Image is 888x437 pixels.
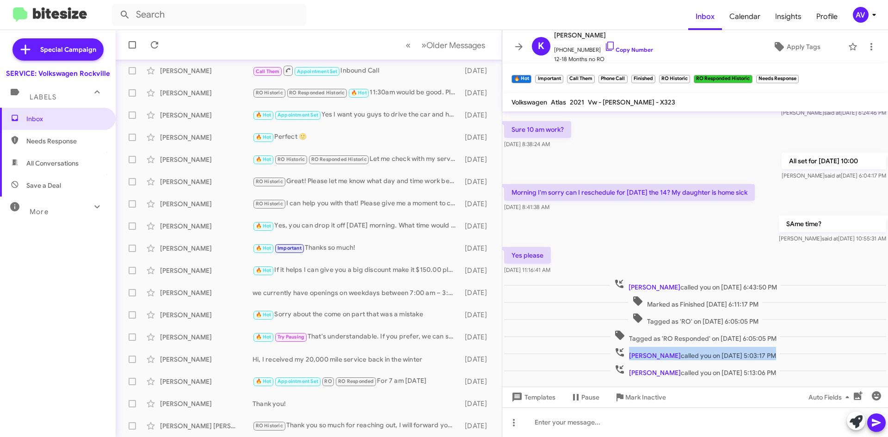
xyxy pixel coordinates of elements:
span: Inbox [26,114,105,123]
span: [PERSON_NAME] [DATE] 6:04:17 PM [782,172,886,179]
span: RO Historic [256,201,283,207]
span: RO Historic [256,90,283,96]
div: we currently have openings on weekdays between 7:00 am – 3:00 pm and on saturdays from 8:00 am – ... [253,288,460,297]
div: Let me check with my service advisor and get back to you. [253,154,460,165]
small: RO Responded Historic [694,75,752,83]
span: Tagged as 'RO' on [DATE] 6:05:05 PM [629,313,762,326]
div: I can help you with that! Please give me a moment to check our schedule and find the earliest ava... [253,198,460,209]
div: [PERSON_NAME] [160,310,253,320]
div: [DATE] [460,88,494,98]
span: Needs Response [26,136,105,146]
span: Volkswagen [512,98,547,106]
div: [PERSON_NAME] [160,199,253,209]
span: Atlas [551,98,566,106]
div: Thank you so much for reaching out, I will forward your information to one of the managers so you... [253,420,460,431]
div: [PERSON_NAME] [160,399,253,408]
p: Sure 10 am work? [504,121,571,138]
span: Appointment Set [277,378,318,384]
div: Perfect 🙂 [253,132,460,142]
button: AV [845,7,878,23]
span: RO Historic [256,423,283,429]
span: RO Responded Historic [289,90,345,96]
button: Previous [400,36,416,55]
button: Auto Fields [801,389,860,406]
span: said at [824,109,840,116]
div: That's understandable. If you prefer, we can schedule your appointment for January. have a great ... [253,332,460,342]
div: [PERSON_NAME] [160,66,253,75]
span: 🔥 Hot [256,245,271,251]
span: [PERSON_NAME] [629,283,680,291]
span: RO Historic [277,156,305,162]
span: More [30,208,49,216]
a: Inbox [688,3,722,30]
span: 🔥 Hot [256,156,271,162]
span: RO [324,378,332,384]
span: [PERSON_NAME] [DATE] 10:55:31 AM [779,235,886,242]
small: Phone Call [598,75,627,83]
span: Labels [30,93,56,101]
span: Pause [581,389,599,406]
div: [DATE] [460,377,494,386]
div: [PERSON_NAME] [160,133,253,142]
div: [PERSON_NAME] [PERSON_NAME] [160,421,253,431]
span: 🔥 Hot [256,223,271,229]
div: [DATE] [460,111,494,120]
div: [PERSON_NAME] [160,355,253,364]
div: [PERSON_NAME] [160,288,253,297]
a: Insights [768,3,809,30]
div: [DATE] [460,133,494,142]
span: Call Them [256,68,280,74]
small: Finished [631,75,655,83]
span: Special Campaign [40,45,96,54]
div: [DATE] [460,266,494,275]
span: Save a Deal [26,181,61,190]
a: Special Campaign [12,38,104,61]
span: 🔥 Hot [256,267,271,273]
span: [DATE] 8:41:38 AM [504,203,549,210]
div: [DATE] [460,399,494,408]
div: Hi, I received my 20,000 mile service back in the winter [253,355,460,364]
span: Tagged as 'RO Responded' on [DATE] 6:05:05 PM [610,330,780,343]
span: said at [825,172,841,179]
div: Yes I want you guys to drive the car and hear the sound of the engine something is making noise t... [253,110,460,120]
span: called you on [DATE] 6:43:50 PM [610,278,781,292]
span: [PHONE_NUMBER] [554,41,653,55]
span: 🔥 Hot [351,90,367,96]
a: Calendar [722,3,768,30]
div: [PERSON_NAME] [160,244,253,253]
span: Marked as Finished [DATE] 6:11:17 PM [629,295,762,309]
span: Appointment Set [297,68,338,74]
span: 🔥 Hot [256,134,271,140]
span: Profile [809,3,845,30]
button: Next [416,36,491,55]
span: 12-18 Months no RO [554,55,653,64]
button: Mark Inactive [607,389,673,406]
span: [PERSON_NAME] [629,351,681,360]
span: K [538,39,544,54]
div: [DATE] [460,244,494,253]
span: All Conversations [26,159,79,168]
span: said at [822,235,838,242]
span: [PERSON_NAME] [DATE] 6:24:46 PM [781,109,886,116]
span: 2021 [570,98,584,106]
div: For 7 am [DATE] [253,376,460,387]
p: All set for [DATE] 10:00 [782,153,886,169]
a: Copy Number [604,46,653,53]
div: [DATE] [460,310,494,320]
div: Thanks so much! [253,243,460,253]
span: 🔥 Hot [256,112,271,118]
div: [PERSON_NAME] [160,88,253,98]
small: Needs Response [756,75,799,83]
span: 🔥 Hot [256,334,271,340]
span: called you on [DATE] 5:13:06 PM [610,364,780,377]
span: [DATE] 11:16:41 AM [504,266,550,273]
div: [PERSON_NAME] [160,111,253,120]
div: [DATE] [460,421,494,431]
div: [DATE] [460,177,494,186]
span: Try Pausing [277,334,304,340]
nav: Page navigation example [401,36,491,55]
div: [DATE] [460,332,494,342]
div: Sorry about the come on part that was a mistake [253,309,460,320]
small: Important [535,75,563,83]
